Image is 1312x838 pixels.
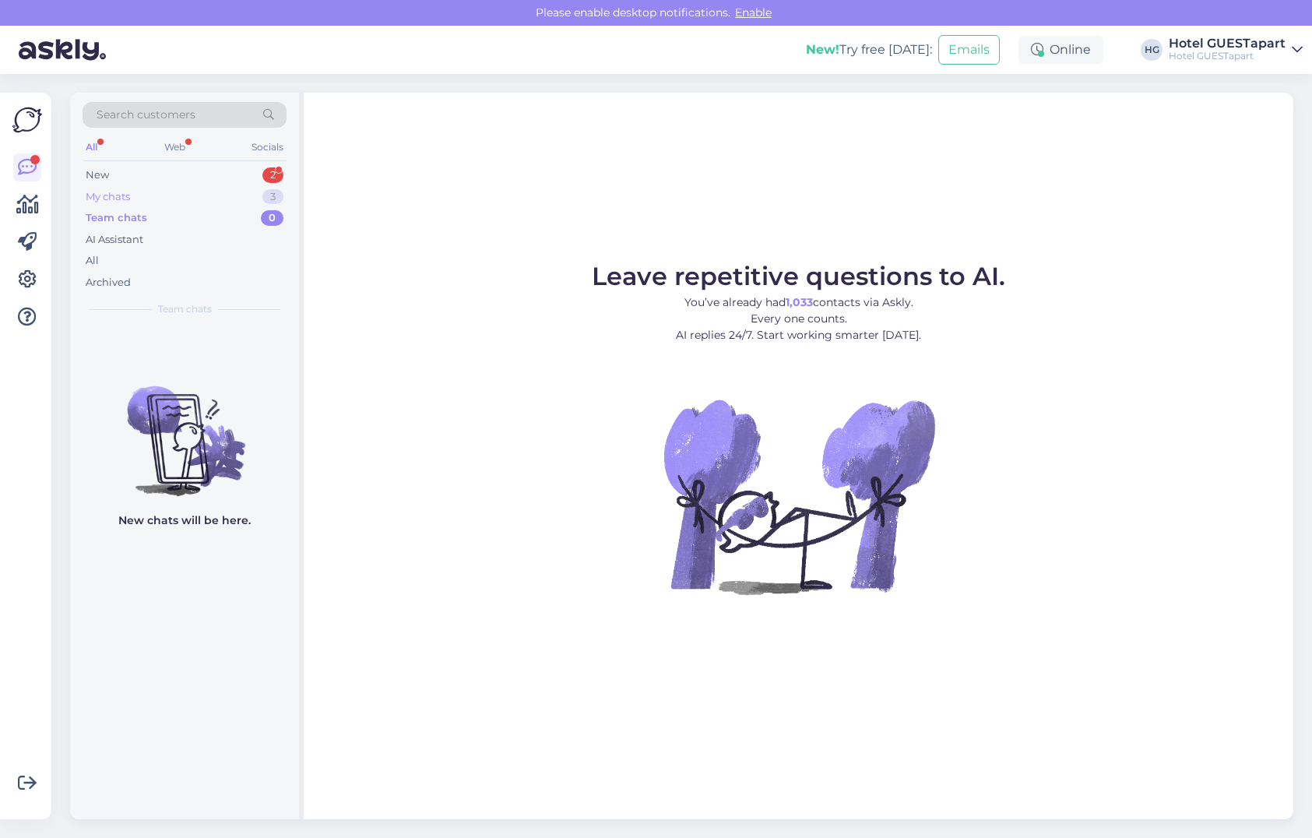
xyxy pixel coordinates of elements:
img: No chats [70,358,299,498]
div: 2 [262,167,283,183]
b: 1,033 [786,295,813,309]
div: Hotel GUESTapart [1169,37,1286,50]
div: Socials [248,137,287,157]
a: Hotel GUESTapartHotel GUESTapart [1169,37,1303,62]
div: 3 [262,189,283,205]
div: Team chats [86,210,147,226]
div: Online [1018,36,1103,64]
b: New! [806,42,839,57]
img: No Chat active [659,356,939,636]
span: Search customers [97,107,195,123]
div: Archived [86,275,131,290]
div: 0 [261,210,283,226]
span: Enable [730,5,776,19]
div: Web [161,137,188,157]
div: HG [1141,39,1163,61]
div: Hotel GUESTapart [1169,50,1286,62]
p: You’ve already had contacts via Askly. Every one counts. AI replies 24/7. Start working smarter [... [592,294,1005,343]
span: Team chats [158,302,212,316]
div: Try free [DATE]: [806,40,932,59]
div: AI Assistant [86,232,143,248]
div: All [86,253,99,269]
span: Leave repetitive questions to AI. [592,261,1005,291]
p: New chats will be here. [118,512,251,529]
div: New [86,167,109,183]
div: My chats [86,189,130,205]
img: Askly Logo [12,105,42,135]
button: Emails [938,35,1000,65]
div: All [83,137,100,157]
